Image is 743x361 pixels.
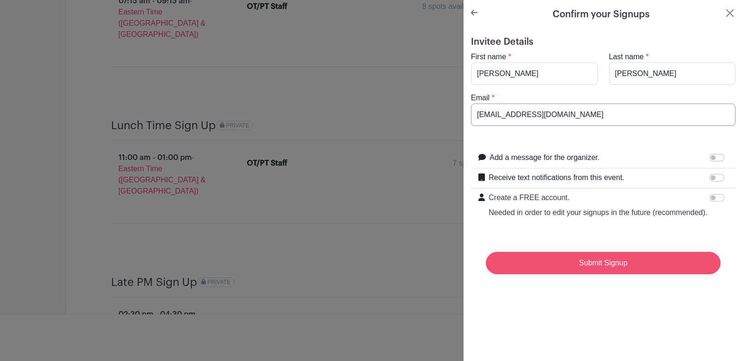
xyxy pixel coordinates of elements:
[553,7,650,21] h5: Confirm your Signups
[486,252,721,274] input: Submit Signup
[471,36,736,48] h5: Invitee Details
[724,7,736,19] button: Close
[471,92,490,104] label: Email
[471,51,506,62] label: First name
[489,172,624,183] label: Receive text notifications from this event.
[609,51,644,62] label: Last name
[490,152,600,163] label: Add a message for the organizer.
[489,192,708,203] p: Create a FREE account.
[489,207,708,218] p: Needed in order to edit your signups in the future (recommended).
